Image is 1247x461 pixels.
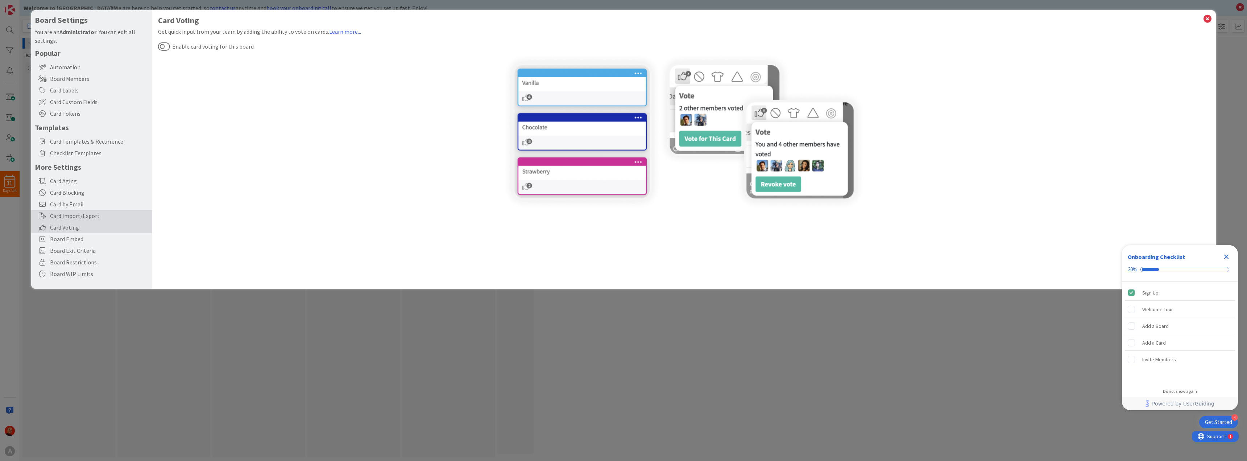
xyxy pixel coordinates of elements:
[15,1,33,10] span: Support
[1221,251,1232,263] div: Close Checklist
[31,73,152,85] div: Board Members
[1142,305,1173,314] div: Welcome Tour
[1125,335,1235,351] div: Add a Card is incomplete.
[1122,245,1238,410] div: Checklist Container
[59,28,96,36] b: Administrator
[1122,282,1238,384] div: Checklist items
[31,61,152,73] div: Automation
[1125,301,1235,317] div: Welcome Tour is incomplete.
[329,28,361,35] a: Learn more...
[158,27,1210,36] div: Get quick input from your team by adding the ability to vote on cards.
[38,3,40,9] div: 1
[50,235,149,243] span: Board Embed
[31,268,152,280] div: Board WIP Limits
[1122,397,1238,410] div: Footer
[1125,285,1235,301] div: Sign Up is complete.
[1142,338,1166,347] div: Add a Card
[1128,252,1185,261] div: Onboarding Checklist
[35,28,149,45] div: You are an . You can edit all settings.
[503,53,865,210] img: card-voting.png
[35,49,149,58] h5: Popular
[1142,322,1169,330] div: Add a Board
[1199,416,1238,428] div: Open Get Started checklist, remaining modules: 4
[158,42,170,51] button: Enable card voting for this board
[1152,399,1214,408] span: Powered by UserGuiding
[50,109,149,118] span: Card Tokens
[1142,288,1159,297] div: Sign Up
[50,137,149,146] span: Card Templates & Recurrence
[50,98,149,106] span: Card Custom Fields
[35,16,149,25] h4: Board Settings
[1231,414,1238,421] div: 4
[1142,355,1176,364] div: Invite Members
[1128,266,1232,273] div: Checklist progress: 20%
[1125,351,1235,367] div: Invite Members is incomplete.
[158,16,1210,25] h1: Card Voting
[1163,388,1197,394] div: Do not show again
[1205,419,1232,426] div: Get Started
[50,258,149,267] span: Board Restrictions
[31,85,152,96] div: Card Labels
[50,223,149,232] span: Card Voting
[35,123,149,132] h5: Templates
[31,210,152,222] div: Card Import/Export
[35,162,149,172] h5: More Settings
[50,246,149,255] span: Board Exit Criteria
[50,200,149,209] span: Card by Email
[31,175,152,187] div: Card Aging
[1128,266,1138,273] div: 20%
[1126,397,1234,410] a: Powered by UserGuiding
[31,187,152,198] div: Card Blocking
[50,149,149,157] span: Checklist Templates
[158,42,254,51] label: Enable card voting for this board
[1125,318,1235,334] div: Add a Board is incomplete.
